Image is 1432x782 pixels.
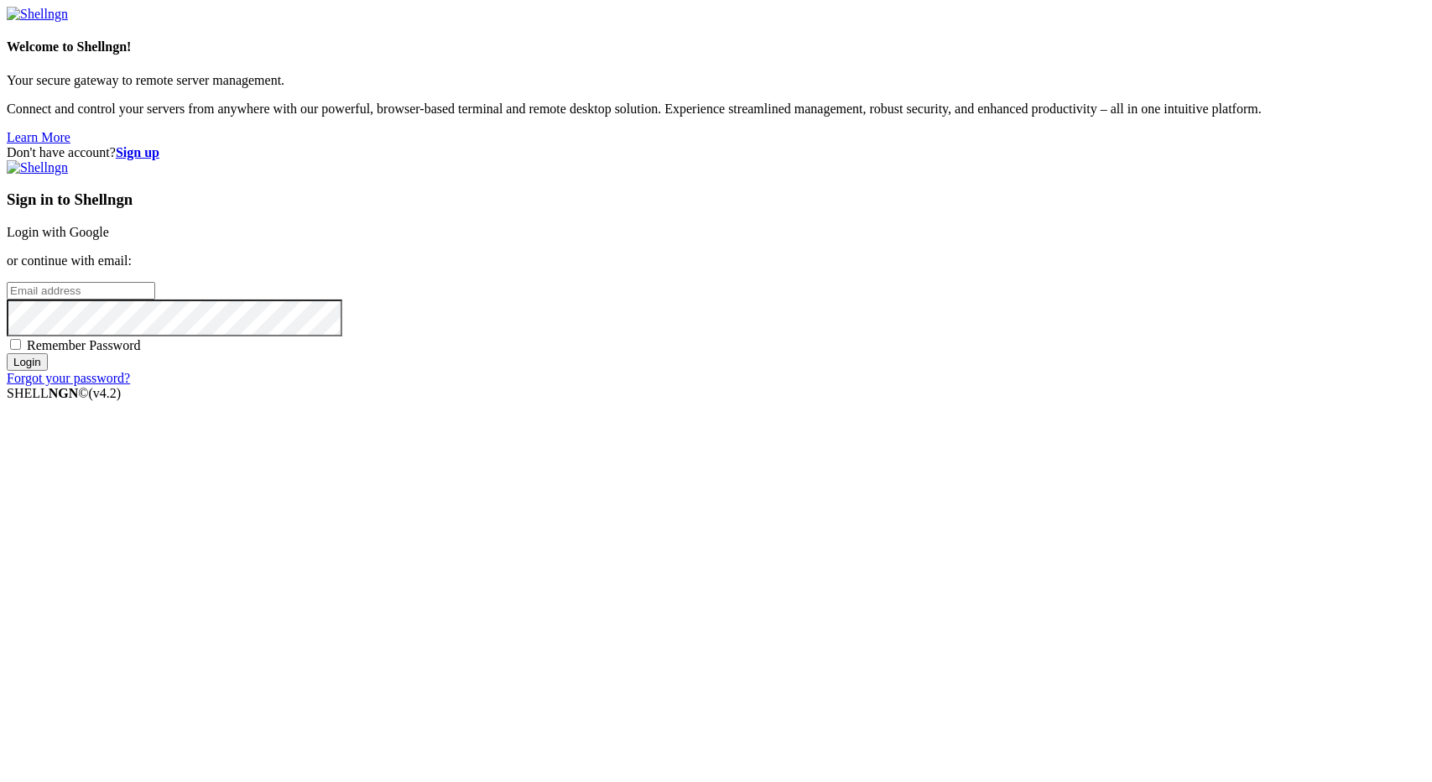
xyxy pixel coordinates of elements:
[7,102,1425,117] p: Connect and control your servers from anywhere with our powerful, browser-based terminal and remo...
[89,386,122,400] span: 4.2.0
[7,39,1425,55] h4: Welcome to Shellngn!
[7,130,70,144] a: Learn More
[7,145,1425,160] div: Don't have account?
[7,160,68,175] img: Shellngn
[10,339,21,350] input: Remember Password
[7,225,109,239] a: Login with Google
[7,386,121,400] span: SHELL ©
[7,73,1425,88] p: Your secure gateway to remote server management.
[49,386,79,400] b: NGN
[116,145,159,159] a: Sign up
[7,371,130,385] a: Forgot your password?
[7,7,68,22] img: Shellngn
[7,190,1425,209] h3: Sign in to Shellngn
[27,338,141,352] span: Remember Password
[7,253,1425,268] p: or continue with email:
[7,353,48,371] input: Login
[7,282,155,300] input: Email address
